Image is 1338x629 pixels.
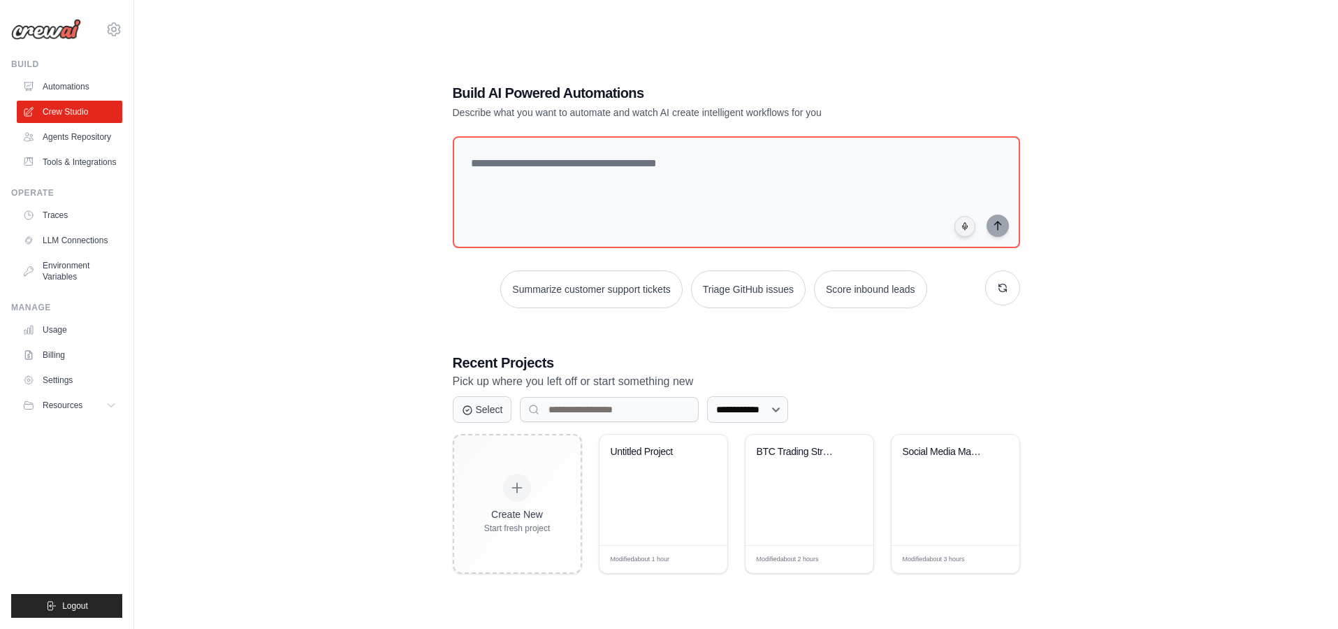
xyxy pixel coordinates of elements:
[453,106,922,120] p: Describe what you want to automate and watch AI create intelligent workflows for you
[17,369,122,391] a: Settings
[903,446,987,458] div: Social Media Management Suite
[453,353,1020,373] h3: Recent Projects
[453,373,1020,391] p: Pick up where you left off or start something new
[757,555,819,565] span: Modified about 2 hours
[453,83,922,103] h1: Build AI Powered Automations
[17,101,122,123] a: Crew Studio
[694,554,706,565] span: Edit
[954,216,975,237] button: Click to speak your automation idea
[814,270,927,308] button: Score inbound leads
[985,270,1020,305] button: Get new suggestions
[484,507,551,521] div: Create New
[17,229,122,252] a: LLM Connections
[62,600,88,612] span: Logout
[11,19,81,40] img: Logo
[17,151,122,173] a: Tools & Integrations
[11,59,122,70] div: Build
[611,446,695,458] div: Untitled Project
[11,302,122,313] div: Manage
[691,270,806,308] button: Triage GitHub issues
[484,523,551,534] div: Start fresh project
[453,396,512,423] button: Select
[17,394,122,417] button: Resources
[840,554,852,565] span: Edit
[11,594,122,618] button: Logout
[17,319,122,341] a: Usage
[43,400,82,411] span: Resources
[903,555,965,565] span: Modified about 3 hours
[17,204,122,226] a: Traces
[500,270,682,308] button: Summarize customer support tickets
[17,254,122,288] a: Environment Variables
[757,446,841,458] div: BTC Trading Strategy Research & Backtrader Implementation
[11,187,122,198] div: Operate
[17,126,122,148] a: Agents Repository
[611,555,670,565] span: Modified about 1 hour
[17,344,122,366] a: Billing
[17,75,122,98] a: Automations
[986,554,998,565] span: Edit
